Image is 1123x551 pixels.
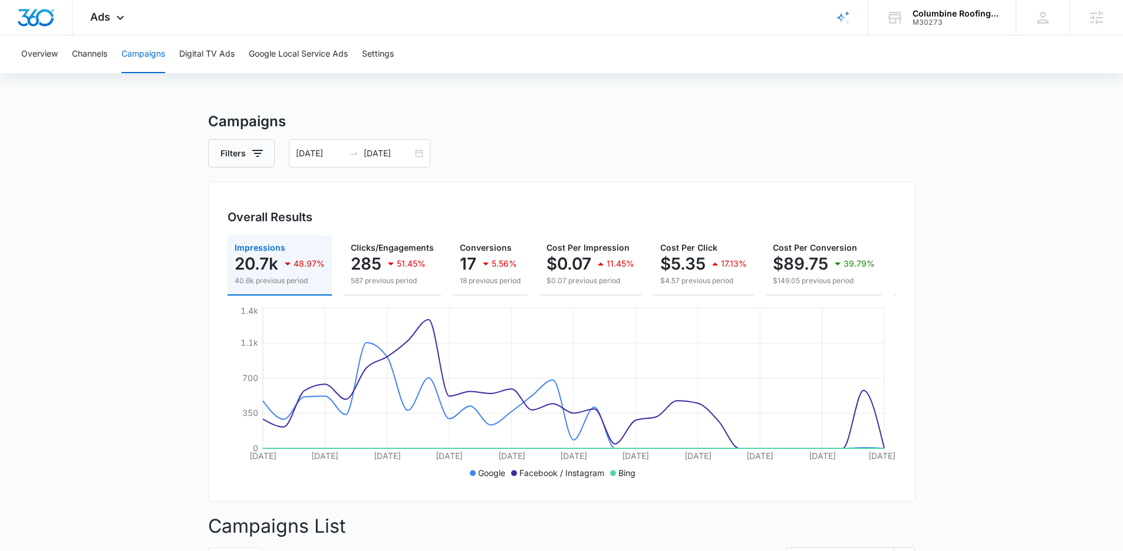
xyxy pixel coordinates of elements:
button: Digital TV Ads [179,35,235,73]
button: Channels [72,35,107,73]
div: account id [913,18,999,27]
div: account name [913,9,999,18]
button: Overview [21,35,58,73]
button: Campaigns [121,35,165,73]
button: Google Local Service Ads [249,35,348,73]
button: Settings [362,35,394,73]
span: Ads [90,11,110,23]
